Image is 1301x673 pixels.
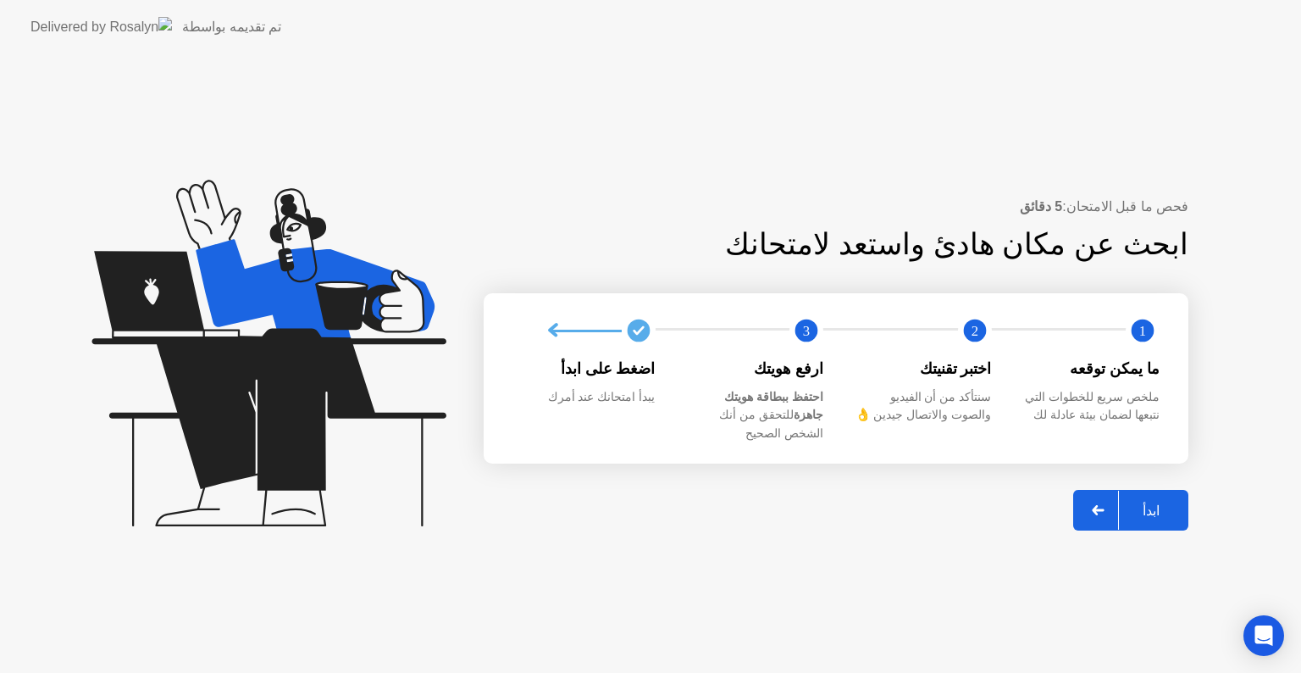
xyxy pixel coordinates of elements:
[1019,358,1160,380] div: ما يمكن توقعه
[484,197,1188,217] div: فحص ما قبل الامتحان:
[724,390,823,422] b: احتفظ ببطاقة هويتك جاهزة
[1019,388,1160,425] div: ملخص سريع للخطوات التي نتبعها لضمان بيئة عادلة لك
[1020,199,1062,214] b: 5 دقائق
[971,323,977,339] text: 2
[182,17,281,37] div: تم تقديمه بواسطة
[1119,503,1183,519] div: ابدأ
[514,358,656,380] div: اضغط على ابدأ
[683,388,824,443] div: للتحقق من أنك الشخص الصحيح
[850,388,992,425] div: سنتأكد من أن الفيديو والصوت والاتصال جيدين 👌
[592,222,1189,267] div: ابحث عن مكان هادئ واستعد لامتحانك
[514,388,656,407] div: يبدأ امتحانك عند أمرك
[30,17,172,36] img: Delivered by Rosalyn
[803,323,810,339] text: 3
[850,358,992,380] div: اختبر تقنيتك
[683,358,824,380] div: ارفع هويتك
[1139,323,1146,339] text: 1
[1073,490,1188,531] button: ابدأ
[1243,615,1284,656] div: Open Intercom Messenger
